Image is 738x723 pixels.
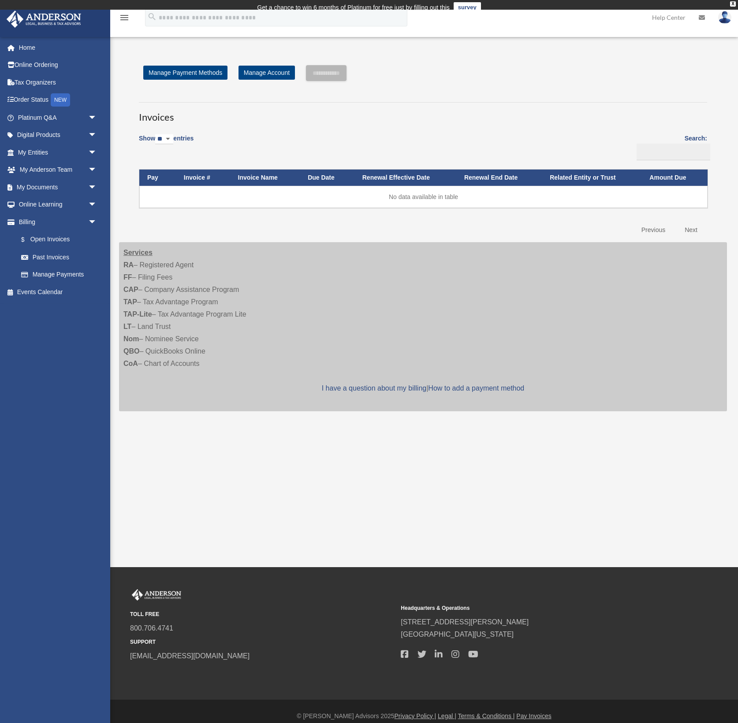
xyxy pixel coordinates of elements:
[6,161,110,179] a: My Anderson Teamarrow_drop_down
[88,196,106,214] span: arrow_drop_down
[119,12,130,23] i: menu
[635,221,672,239] a: Previous
[139,102,707,124] h3: Invoices
[123,323,131,330] strong: LT
[401,604,665,613] small: Headquarters & Operations
[6,91,110,109] a: Order StatusNEW
[119,15,130,23] a: menu
[401,631,514,638] a: [GEOGRAPHIC_DATA][US_STATE]
[130,652,250,660] a: [EMAIL_ADDRESS][DOMAIN_NAME]
[88,161,106,179] span: arrow_drop_down
[6,178,110,196] a: My Documentsarrow_drop_down
[6,144,110,161] a: My Entitiesarrow_drop_down
[4,11,84,28] img: Anderson Advisors Platinum Portal
[155,134,173,144] select: Showentries
[130,624,173,632] a: 800.706.4741
[123,310,152,318] strong: TAP-Lite
[139,133,194,153] label: Show entries
[139,186,708,208] td: No data available in table
[516,712,551,719] a: Pay Invoices
[176,170,230,186] th: Invoice #: activate to sort column ascending
[123,261,134,269] strong: RA
[123,249,153,256] strong: Services
[123,382,723,395] p: |
[130,638,395,647] small: SUPPORT
[123,298,137,306] strong: TAP
[88,144,106,162] span: arrow_drop_down
[6,74,110,91] a: Tax Organizers
[88,109,106,127] span: arrow_drop_down
[239,66,295,80] a: Manage Account
[123,335,139,343] strong: Nom
[438,712,456,719] a: Legal |
[110,711,738,722] div: © [PERSON_NAME] Advisors 2025
[130,589,183,601] img: Anderson Advisors Platinum Portal
[322,384,426,392] a: I have a question about my billing
[51,93,70,107] div: NEW
[6,39,110,56] a: Home
[139,170,176,186] th: Pay: activate to sort column descending
[678,221,704,239] a: Next
[300,170,354,186] th: Due Date: activate to sort column ascending
[401,618,529,626] a: [STREET_ADDRESS][PERSON_NAME]
[123,273,132,281] strong: FF
[634,133,707,160] label: Search:
[718,11,731,24] img: User Pic
[458,712,515,719] a: Terms & Conditions |
[6,213,106,231] a: Billingarrow_drop_down
[123,347,139,355] strong: QBO
[456,170,542,186] th: Renewal End Date: activate to sort column ascending
[12,248,106,266] a: Past Invoices
[6,109,110,126] a: Platinum Q&Aarrow_drop_down
[354,170,456,186] th: Renewal Effective Date: activate to sort column ascending
[454,2,481,13] a: survey
[143,66,227,80] a: Manage Payment Methods
[257,2,450,13] div: Get a chance to win 6 months of Platinum for free just by filling out this
[6,56,110,74] a: Online Ordering
[130,610,395,619] small: TOLL FREE
[6,126,110,144] a: Digital Productsarrow_drop_down
[88,126,106,144] span: arrow_drop_down
[428,384,524,392] a: How to add a payment method
[395,712,436,719] a: Privacy Policy |
[230,170,300,186] th: Invoice Name: activate to sort column ascending
[637,144,710,160] input: Search:
[641,170,708,186] th: Amount Due: activate to sort column ascending
[6,283,110,301] a: Events Calendar
[542,170,641,186] th: Related Entity or Trust: activate to sort column ascending
[147,12,157,22] i: search
[730,1,736,7] div: close
[26,234,30,245] span: $
[12,266,106,284] a: Manage Payments
[123,360,138,367] strong: CoA
[88,213,106,231] span: arrow_drop_down
[12,231,101,249] a: $Open Invoices
[119,242,727,411] div: – Registered Agent – Filing Fees – Company Assistance Program – Tax Advantage Program – Tax Advan...
[6,196,110,214] a: Online Learningarrow_drop_down
[88,178,106,196] span: arrow_drop_down
[123,286,138,293] strong: CAP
